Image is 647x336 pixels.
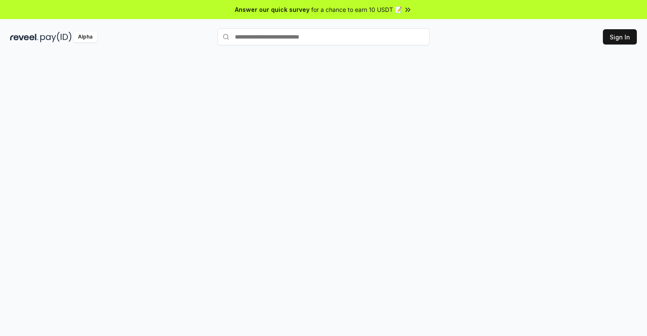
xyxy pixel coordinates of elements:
[603,29,637,44] button: Sign In
[73,32,97,42] div: Alpha
[311,5,402,14] span: for a chance to earn 10 USDT 📝
[235,5,310,14] span: Answer our quick survey
[10,32,39,42] img: reveel_dark
[40,32,72,42] img: pay_id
